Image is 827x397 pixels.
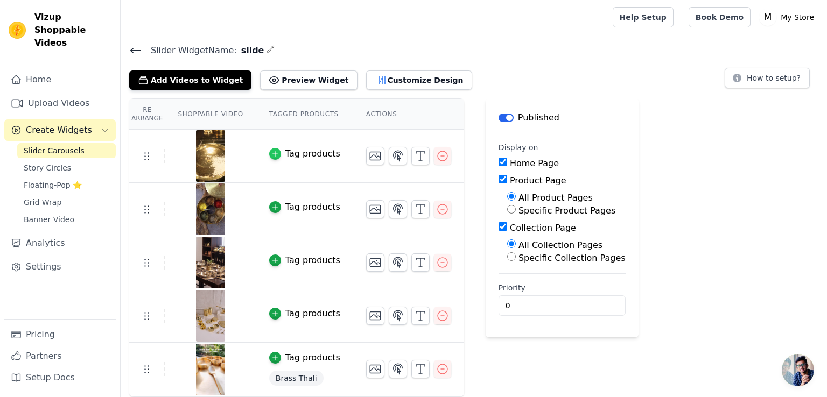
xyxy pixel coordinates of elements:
div: Tag products [285,307,340,320]
label: Priority [499,282,626,293]
div: Tag products [285,254,340,267]
th: Actions [353,99,464,130]
a: Partners [4,345,116,367]
th: Shoppable Video [165,99,256,130]
a: Upload Videos [4,93,116,114]
span: Story Circles [24,162,71,173]
button: Tag products [269,254,340,267]
a: Help Setup [613,7,674,27]
button: Add Videos to Widget [129,70,251,90]
div: Edit Name [266,43,275,58]
label: Home Page [510,158,559,168]
a: Analytics [4,232,116,254]
button: Change Thumbnail [366,200,384,218]
div: Open chat [782,354,814,386]
img: vizup-images-062e.png [195,237,226,288]
button: Tag products [269,351,340,364]
img: vizup-images-e4ac.png [195,344,226,395]
img: vizup-images-3b32.png [195,130,226,182]
span: Grid Wrap [24,197,61,208]
a: Story Circles [17,160,116,175]
a: Floating-Pop ⭐ [17,178,116,193]
button: Customize Design [366,70,472,90]
a: How to setup? [725,75,810,86]
button: Change Thumbnail [366,253,384,272]
span: Create Widgets [26,124,92,137]
span: Vizup Shoppable Videos [34,11,111,49]
a: Slider Carousels [17,143,116,158]
a: Settings [4,256,116,278]
th: Re Arrange [129,99,165,130]
label: All Collection Pages [518,240,602,250]
a: Book Demo [689,7,751,27]
button: Tag products [269,307,340,320]
p: Published [518,111,559,124]
a: Home [4,69,116,90]
div: Tag products [285,351,340,364]
button: Preview Widget [260,70,357,90]
p: My Store [776,8,818,27]
label: Specific Product Pages [518,205,615,216]
a: Grid Wrap [17,195,116,210]
button: Change Thumbnail [366,147,384,165]
span: Banner Video [24,214,74,225]
span: Slider Widget Name: [142,44,237,57]
text: M [764,12,772,23]
label: Specific Collection Pages [518,253,626,263]
span: Brass Thali [269,371,324,386]
img: vizup-images-ceb9.png [195,290,226,342]
a: Banner Video [17,212,116,227]
label: Product Page [510,175,566,186]
button: Change Thumbnail [366,307,384,325]
div: Tag products [285,147,340,160]
div: Tag products [285,201,340,214]
legend: Display on [499,142,538,153]
th: Tagged Products [256,99,353,130]
span: slide [237,44,264,57]
button: M My Store [759,8,818,27]
button: Create Widgets [4,119,116,141]
span: Slider Carousels [24,145,85,156]
button: Change Thumbnail [366,360,384,378]
button: How to setup? [725,68,810,88]
a: Pricing [4,324,116,345]
label: All Product Pages [518,193,593,203]
img: vizup-images-af1c.png [195,183,226,235]
img: Vizup [9,22,26,39]
span: Floating-Pop ⭐ [24,180,82,190]
label: Collection Page [510,223,576,233]
a: Setup Docs [4,367,116,388]
button: Tag products [269,147,340,160]
button: Tag products [269,201,340,214]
